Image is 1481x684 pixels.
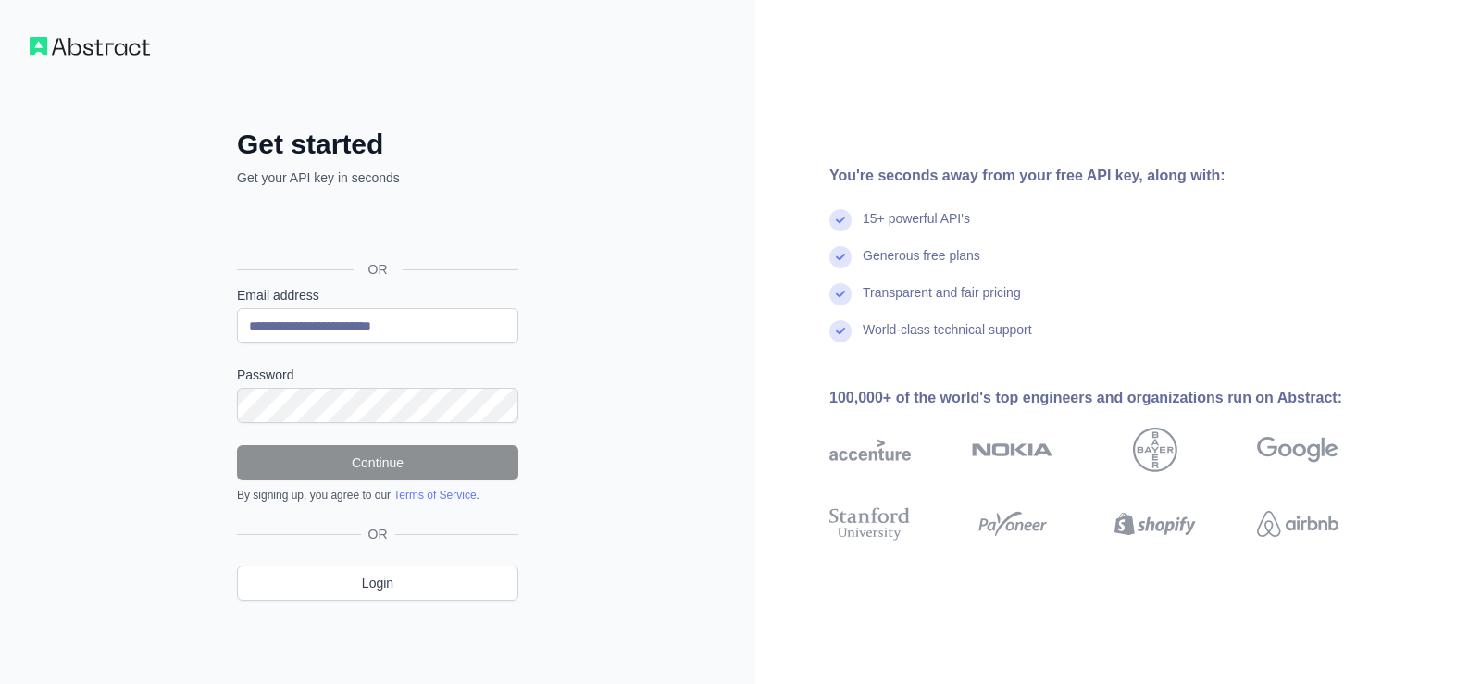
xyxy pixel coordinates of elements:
a: Terms of Service [393,489,476,502]
div: 100,000+ of the world's top engineers and organizations run on Abstract: [829,387,1398,409]
img: airbnb [1257,504,1338,544]
div: Transparent and fair pricing [863,283,1021,320]
img: check mark [829,209,852,231]
div: 15+ powerful API's [863,209,970,246]
img: Workflow [30,37,150,56]
img: stanford university [829,504,911,544]
span: OR [354,260,403,279]
span: OR [361,525,395,543]
img: check mark [829,320,852,342]
a: Login [237,566,518,601]
div: World-class technical support [863,320,1032,357]
img: nokia [972,428,1053,472]
img: check mark [829,246,852,268]
img: shopify [1114,504,1196,544]
img: check mark [829,283,852,305]
button: Continue [237,445,518,480]
img: bayer [1133,428,1177,472]
label: Email address [237,286,518,305]
h2: Get started [237,128,518,161]
img: payoneer [972,504,1053,544]
iframe: Sign in with Google Button [228,207,524,248]
div: By signing up, you agree to our . [237,488,518,503]
div: You're seconds away from your free API key, along with: [829,165,1398,187]
div: Generous free plans [863,246,980,283]
label: Password [237,366,518,384]
img: google [1257,428,1338,472]
img: accenture [829,428,911,472]
p: Get your API key in seconds [237,168,518,187]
